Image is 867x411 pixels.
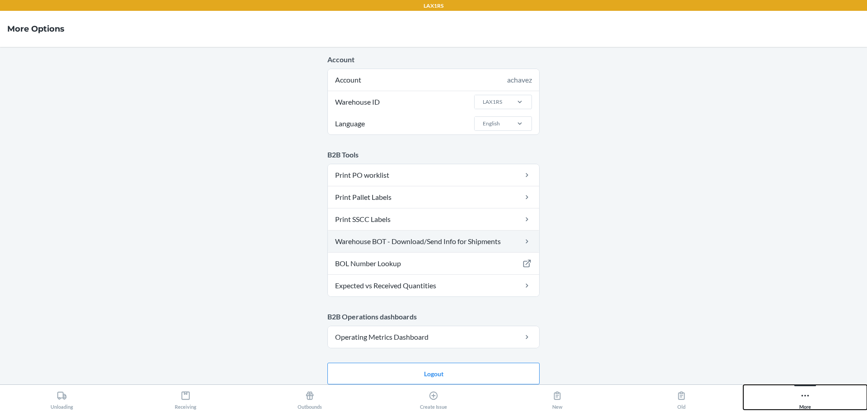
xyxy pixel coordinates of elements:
[328,231,539,252] a: Warehouse BOT - Download/Send Info for Shipments
[552,387,563,410] div: New
[676,387,686,410] div: Old
[328,69,539,91] div: Account
[495,385,619,410] button: New
[483,120,500,128] div: English
[507,74,532,85] div: achavez
[328,208,539,230] a: Print SSCC Labels
[328,253,539,274] a: BOL Number Lookup
[334,91,381,113] span: Warehouse ID
[298,387,322,410] div: Outbounds
[7,23,65,35] h4: More Options
[799,387,811,410] div: More
[328,275,539,296] a: Expected vs Received Quantities
[743,385,867,410] button: More
[51,387,73,410] div: Unloading
[327,311,540,322] p: B2B Operations dashboards
[327,363,540,384] button: Logout
[124,385,247,410] button: Receiving
[483,98,502,106] div: LAX1RS
[328,186,539,208] a: Print Pallet Labels
[619,385,743,410] button: Old
[327,149,540,160] p: B2B Tools
[482,98,483,106] input: Warehouse IDLAX1RS
[334,113,366,134] span: Language
[482,120,483,128] input: LanguageEnglish
[372,385,495,410] button: Create Issue
[175,387,196,410] div: Receiving
[328,326,539,348] a: Operating Metrics Dashboard
[420,387,447,410] div: Create Issue
[248,385,372,410] button: Outbounds
[328,164,539,186] a: Print PO worklist
[327,54,540,65] p: Account
[424,2,443,10] p: LAX1RS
